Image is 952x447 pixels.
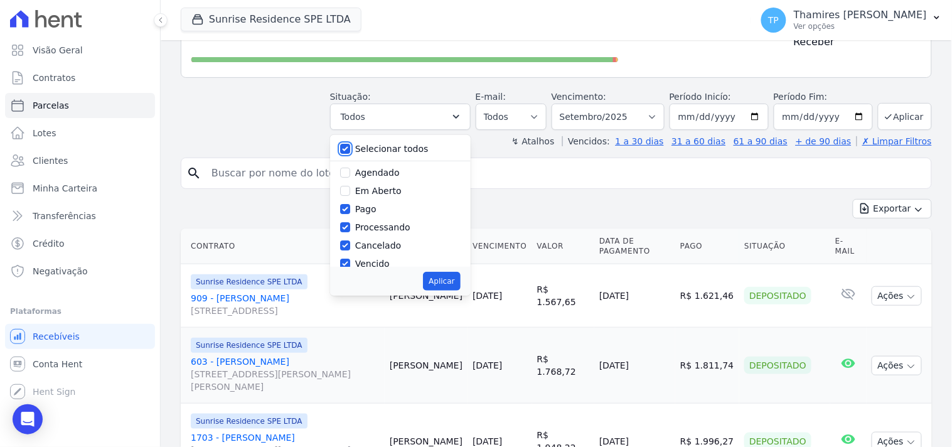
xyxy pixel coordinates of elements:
label: Vencido [355,259,390,269]
a: Negativação [5,259,155,284]
a: Recebíveis [5,324,155,349]
span: Conta Hent [33,358,82,370]
p: Ver opções [794,21,927,31]
button: Aplicar [878,103,932,130]
label: Processando [355,222,410,232]
td: [PERSON_NAME] [385,328,468,404]
a: Transferências [5,203,155,229]
a: Conta Hent [5,352,155,377]
a: ✗ Limpar Filtros [857,136,932,146]
span: [STREET_ADDRESS][PERSON_NAME][PERSON_NAME] [191,368,380,393]
button: Sunrise Residence SPE LTDA [181,8,361,31]
a: 31 a 60 dias [671,136,725,146]
th: Valor [532,229,594,264]
span: Sunrise Residence SPE LTDA [191,414,308,429]
a: Clientes [5,148,155,173]
a: Crédito [5,231,155,256]
span: Sunrise Residence SPE LTDA [191,274,308,289]
label: Pago [355,204,377,214]
label: Situação: [330,92,371,102]
span: Todos [341,109,365,124]
p: Thamires [PERSON_NAME] [794,9,927,21]
div: Plataformas [10,304,150,319]
button: Exportar [853,199,932,218]
input: Buscar por nome do lote ou do cliente [204,161,926,186]
td: [PERSON_NAME] [385,264,468,328]
div: Depositado [744,287,811,304]
span: Contratos [33,72,75,84]
a: 61 a 90 dias [734,136,788,146]
label: Cancelado [355,240,401,250]
a: Visão Geral [5,38,155,63]
label: Agendado [355,168,400,178]
label: Vencidos: [562,136,610,146]
td: R$ 1.621,46 [675,264,739,328]
span: Lotes [33,127,56,139]
th: Pago [675,229,739,264]
th: Situação [739,229,830,264]
div: Depositado [744,357,811,374]
a: Contratos [5,65,155,90]
a: Lotes [5,121,155,146]
label: Período Inicío: [670,92,731,102]
label: Selecionar todos [355,144,429,154]
a: Minha Carteira [5,176,155,201]
button: Ações [872,356,922,375]
td: [DATE] [594,264,675,328]
span: Minha Carteira [33,182,97,195]
button: TP Thamires [PERSON_NAME] Ver opções [751,3,952,38]
span: Sunrise Residence SPE LTDA [191,338,308,353]
label: Em Aberto [355,186,402,196]
a: + de 90 dias [796,136,852,146]
span: Transferências [33,210,96,222]
span: Crédito [33,237,65,250]
button: Todos [330,104,471,130]
span: Recebíveis [33,330,80,343]
label: E-mail: [476,92,506,102]
span: Negativação [33,265,88,277]
label: Período Fim: [774,90,873,104]
a: [DATE] [473,291,502,301]
a: 909 - [PERSON_NAME][STREET_ADDRESS] [191,292,380,317]
th: Contrato [181,229,385,264]
span: Visão Geral [33,44,83,57]
a: 603 - [PERSON_NAME][STREET_ADDRESS][PERSON_NAME][PERSON_NAME] [191,355,380,393]
button: Ações [872,286,922,306]
td: R$ 1.567,65 [532,264,594,328]
td: [DATE] [594,328,675,404]
label: ↯ Atalhos [511,136,554,146]
div: Open Intercom Messenger [13,404,43,434]
i: search [186,166,201,181]
a: Parcelas [5,93,155,118]
th: Vencimento [468,229,532,264]
span: [STREET_ADDRESS] [191,304,380,317]
button: Aplicar [423,272,460,291]
td: R$ 1.811,74 [675,328,739,404]
th: Data de Pagamento [594,229,675,264]
a: [DATE] [473,436,502,446]
span: Parcelas [33,99,69,112]
span: Clientes [33,154,68,167]
a: [DATE] [473,360,502,370]
label: Vencimento: [552,92,606,102]
span: TP [768,16,779,24]
a: 1 a 30 dias [616,136,664,146]
th: E-mail [830,229,867,264]
td: R$ 1.768,72 [532,328,594,404]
